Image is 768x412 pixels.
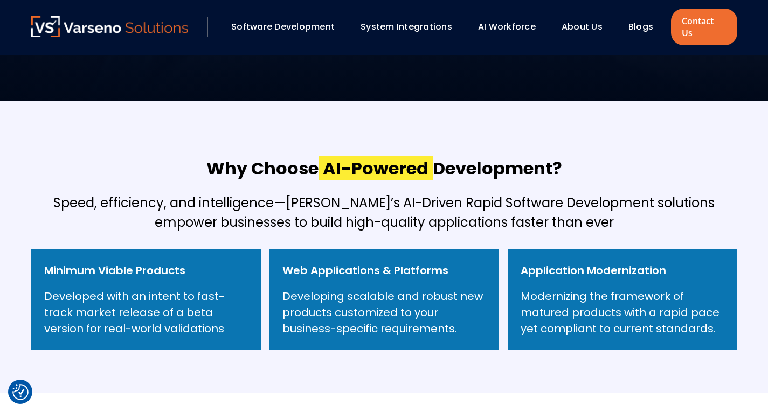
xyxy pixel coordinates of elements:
[671,9,737,45] a: Contact Us
[231,20,335,33] a: Software Development
[31,16,189,38] a: Varseno Solutions – Product Engineering & IT Services
[206,157,562,180] h2: Why Choose Development?
[31,193,737,232] h5: Speed, efficiency, and intelligence—[PERSON_NAME]’s AI-Driven Rapid Software Development solution...
[31,16,189,37] img: Varseno Solutions – Product Engineering & IT Services
[628,20,653,33] a: Blogs
[226,18,350,36] div: Software Development
[282,288,486,337] p: Developing scalable and robust new products customized to your business-specific requirements.
[319,156,433,180] span: AI-Powered
[12,384,29,400] button: Cookie Settings
[556,18,618,36] div: About Us
[282,262,448,278] h6: Web Applications & Platforms
[562,20,603,33] a: About Us
[12,384,29,400] img: Revisit consent button
[521,262,666,278] h6: Application Modernization
[521,288,724,337] p: Modernizing the framework of matured products with a rapid pace yet compliant to current standards.
[44,262,185,278] h6: Minimum Viable Products
[355,18,467,36] div: System Integrations
[478,20,536,33] a: AI Workforce
[44,288,248,337] p: Developed with an intent to fast-track market release of a beta version for real-world validations
[473,18,551,36] div: AI Workforce
[623,18,668,36] div: Blogs
[361,20,452,33] a: System Integrations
